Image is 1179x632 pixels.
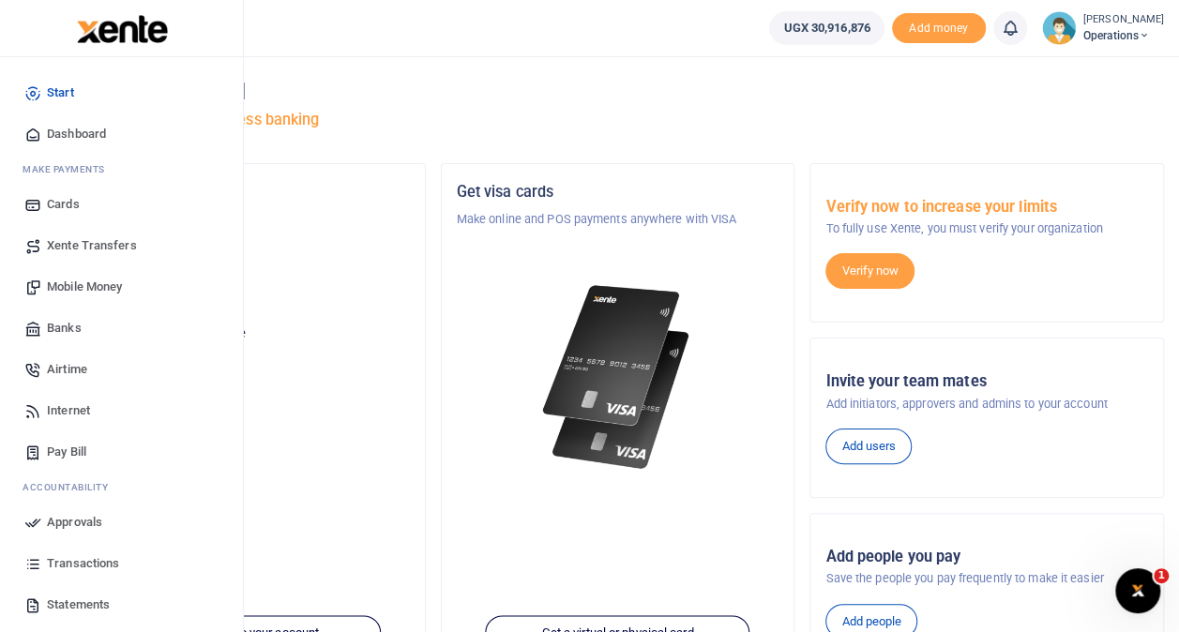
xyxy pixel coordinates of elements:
small: [PERSON_NAME] [1083,12,1164,28]
p: Save the people you pay frequently to make it easier [825,569,1148,588]
p: THET [87,210,410,229]
a: Dashboard [15,113,228,155]
a: UGX 30,916,876 [769,11,884,45]
a: Start [15,72,228,113]
span: Mobile Money [47,278,122,296]
span: Cards [47,195,80,214]
span: UGX 30,916,876 [783,19,869,38]
a: Banks [15,308,228,349]
span: Add money [892,13,986,44]
a: Airtime [15,349,228,390]
span: Banks [47,319,82,338]
a: Internet [15,390,228,431]
span: Pay Bill [47,443,86,461]
h5: Welcome to better business banking [71,111,1164,129]
h4: Hello [PERSON_NAME] [71,81,1164,101]
iframe: Intercom live chat [1115,568,1160,613]
a: Transactions [15,543,228,584]
p: To fully use Xente, you must verify your organization [825,219,1148,238]
li: Wallet ballance [762,11,891,45]
img: xente-_physical_cards.png [537,274,699,481]
span: Operations [1083,27,1164,44]
li: M [15,155,228,184]
span: Approvals [47,513,102,532]
h5: UGX 30,916,876 [87,348,410,367]
span: Transactions [47,554,119,573]
span: Airtime [47,360,87,379]
img: logo-large [77,15,168,43]
span: Dashboard [47,125,106,143]
span: Xente Transfers [47,236,137,255]
a: Add money [892,20,986,34]
a: Pay Bill [15,431,228,473]
a: Add users [825,429,912,464]
span: Start [47,83,74,102]
h5: Get visa cards [457,183,779,202]
h5: Organization [87,183,410,202]
span: countability [37,480,108,494]
p: Operations [87,283,410,302]
p: Your current account balance [87,324,410,343]
a: Mobile Money [15,266,228,308]
a: Statements [15,584,228,625]
span: ake Payments [32,162,105,176]
li: Toup your wallet [892,13,986,44]
img: profile-user [1042,11,1076,45]
p: Make online and POS payments anywhere with VISA [457,210,779,229]
a: Approvals [15,502,228,543]
span: Statements [47,595,110,614]
h5: Invite your team mates [825,372,1148,391]
h5: Add people you pay [825,548,1148,566]
p: Add initiators, approvers and admins to your account [825,395,1148,414]
li: Ac [15,473,228,502]
h5: Account [87,255,410,274]
h5: Verify now to increase your limits [825,198,1148,217]
a: Xente Transfers [15,225,228,266]
a: Verify now [825,253,914,289]
a: Cards [15,184,228,225]
a: profile-user [PERSON_NAME] Operations [1042,11,1164,45]
span: 1 [1154,568,1169,583]
span: Internet [47,401,90,420]
a: logo-small logo-large logo-large [75,21,168,35]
